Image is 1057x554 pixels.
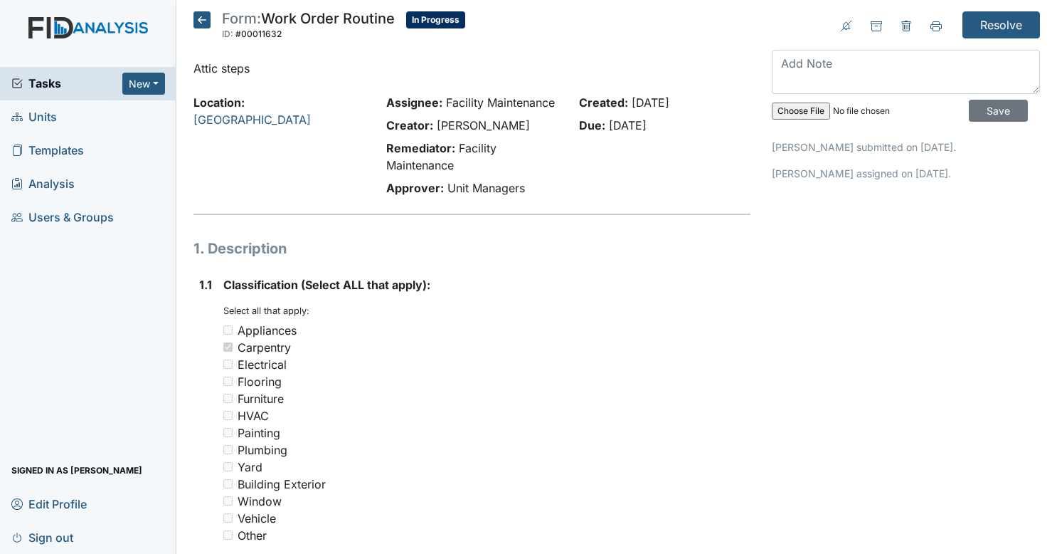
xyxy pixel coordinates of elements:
div: Flooring [238,373,282,390]
strong: Remediator: [386,141,455,155]
span: [DATE] [632,95,669,110]
h1: 1. Description [193,238,751,259]
div: Other [238,527,267,544]
span: Unit Managers [447,181,525,195]
small: Select all that apply: [223,305,309,316]
div: Window [238,493,282,510]
input: Vehicle [223,513,233,523]
input: Flooring [223,377,233,386]
span: [PERSON_NAME] [437,118,530,132]
div: Vehicle [238,510,276,527]
span: Templates [11,140,84,162]
div: Carpentry [238,339,291,356]
input: Electrical [223,360,233,369]
label: 1.1 [199,276,212,293]
strong: Created: [579,95,628,110]
input: HVAC [223,411,233,420]
strong: Location: [193,95,245,110]
span: [DATE] [609,118,647,132]
input: Building Exterior [223,479,233,488]
input: Window [223,496,233,506]
span: Analysis [11,173,75,195]
p: Attic steps [193,60,751,77]
a: [GEOGRAPHIC_DATA] [193,113,311,127]
input: Yard [223,462,233,471]
span: In Progress [406,11,465,28]
p: [PERSON_NAME] assigned on [DATE]. [772,166,1040,181]
div: Painting [238,424,280,441]
span: Form: [222,10,261,27]
div: HVAC [238,407,269,424]
span: Edit Profile [11,493,87,515]
input: Resolve [962,11,1040,38]
input: Plumbing [223,445,233,454]
a: Tasks [11,75,122,92]
button: New [122,73,165,95]
span: Classification (Select ALL that apply): [223,278,430,292]
div: Electrical [238,356,287,373]
strong: Assignee: [386,95,442,110]
input: Carpentry [223,343,233,352]
span: Sign out [11,526,73,548]
div: Yard [238,459,262,476]
span: Users & Groups [11,207,114,229]
div: Plumbing [238,441,287,459]
input: Appliances [223,325,233,335]
input: Furniture [223,394,233,403]
div: Appliances [238,322,297,339]
div: Furniture [238,390,284,407]
input: Save [969,100,1028,122]
p: [PERSON_NAME] submitted on [DATE]. [772,140,1040,155]
div: Building Exterior [238,476,326,493]
div: Work Order Routine [222,11,395,43]
span: Signed in as [PERSON_NAME] [11,459,142,481]
span: Units [11,106,57,128]
input: Painting [223,428,233,437]
strong: Due: [579,118,605,132]
span: Facility Maintenance [446,95,555,110]
strong: Approver: [386,181,444,195]
span: ID: [222,28,233,39]
span: #00011632 [235,28,282,39]
strong: Creator: [386,118,433,132]
input: Other [223,531,233,540]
